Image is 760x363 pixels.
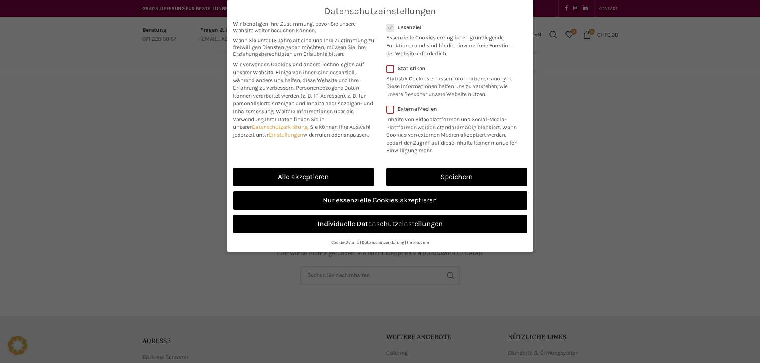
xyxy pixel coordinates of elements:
[233,20,374,34] span: Wir benötigen Ihre Zustimmung, bevor Sie unsere Website weiter besuchen können.
[233,191,527,210] a: Nur essenzielle Cookies akzeptieren
[386,24,517,31] label: Essenziell
[386,31,517,57] p: Essenzielle Cookies ermöglichen grundlegende Funktionen und sind für die einwandfreie Funktion de...
[233,84,373,115] span: Personenbezogene Daten können verarbeitet werden (z. B. IP-Adressen), z. B. für personalisierte A...
[233,124,371,138] span: Sie können Ihre Auswahl jederzeit unter widerrufen oder anpassen.
[269,131,303,138] a: Einstellungen
[386,106,522,112] label: Externe Medien
[386,65,517,72] label: Statistiken
[233,215,527,233] a: Individuelle Datenschutzeinstellungen
[252,124,308,130] a: Datenschutzerklärung
[407,240,429,245] a: Impressum
[386,112,522,155] p: Inhalte von Videoplattformen und Social-Media-Plattformen werden standardmäßig blockiert. Wenn Co...
[233,61,364,91] span: Wir verwenden Cookies und andere Technologien auf unserer Website. Einige von ihnen sind essenzie...
[233,37,374,57] span: Wenn Sie unter 16 Jahre alt sind und Ihre Zustimmung zu freiwilligen Diensten geben möchten, müss...
[233,168,374,186] a: Alle akzeptieren
[386,168,527,186] a: Speichern
[362,240,404,245] a: Datenschutzerklärung
[386,72,517,98] p: Statistik Cookies erfassen Informationen anonym. Diese Informationen helfen uns zu verstehen, wie...
[233,108,354,130] span: Weitere Informationen über die Verwendung Ihrer Daten finden Sie in unserer .
[324,6,436,16] span: Datenschutzeinstellungen
[331,240,359,245] a: Cookie-Details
